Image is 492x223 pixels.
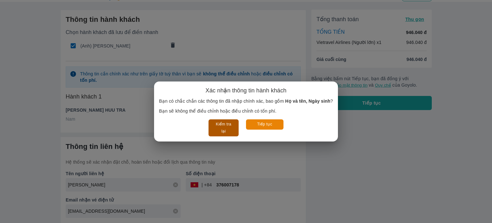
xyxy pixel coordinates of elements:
[206,87,287,94] h6: Xác nhận thông tin hành khách
[159,108,333,114] p: Bạn sẽ không thể điều chỉnh hoặc điều chỉnh có tốn phí.
[209,119,238,136] button: Kiểm tra lại
[285,99,330,104] b: Họ và tên, Ngày sinh
[159,98,333,104] p: Bạn có chắc chắn các thông tin đã nhập chính xác, bao gồm ?
[246,119,283,129] button: Tiếp tục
